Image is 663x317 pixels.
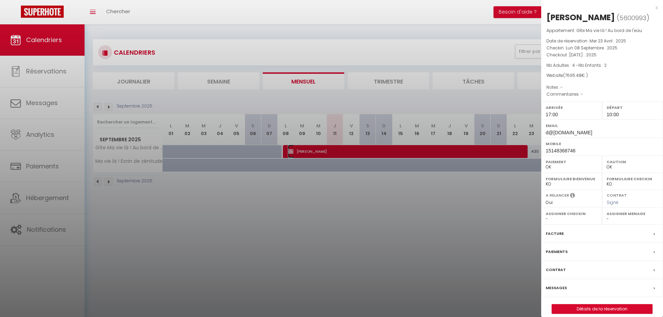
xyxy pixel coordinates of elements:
div: x [541,3,658,12]
span: 15148368746 [546,148,576,153]
span: - [560,84,563,90]
span: 5600993 [619,14,646,22]
span: ( ) [617,13,649,23]
span: 7695.48 [565,72,582,78]
span: 17:00 [546,112,558,117]
span: d@[DOMAIN_NAME] [546,130,592,135]
label: Départ [607,104,658,111]
p: Checkout : [546,51,658,58]
label: Paiements [546,248,568,255]
a: Détails de la réservation [552,304,652,314]
label: Assigner Menage [607,210,658,217]
p: Checkin : [546,45,658,51]
span: Nb Enfants : 2 [578,62,607,68]
button: Ouvrir le widget de chat LiveChat [6,3,26,24]
label: Contrat [607,192,627,197]
span: Gîte Ma vie là ! Au bord de l'eau [576,27,642,33]
span: [DATE] . 2025 [569,52,597,58]
div: Website [546,72,658,79]
label: Email [546,122,658,129]
label: Facture [546,230,564,237]
span: - [581,91,583,97]
i: Sélectionner OUI si vous souhaiter envoyer les séquences de messages post-checkout [570,192,575,200]
label: Caution [607,158,658,165]
p: Commentaires : [546,91,658,98]
label: A relancer [546,192,569,198]
label: Contrat [546,266,566,274]
span: Mer 23 Avril . 2025 [590,38,626,44]
p: Notes : [546,84,658,91]
label: Arrivée [546,104,598,111]
span: 10:00 [607,112,619,117]
p: Date de réservation : [546,38,658,45]
label: Messages [546,284,567,292]
label: Paiement [546,158,598,165]
span: Lun 08 Septembre . 2025 [566,45,617,51]
label: Formulaire Checkin [607,175,658,182]
div: [PERSON_NAME] [546,12,615,23]
span: Signé [607,199,618,205]
label: Mobile [546,140,658,147]
label: Formulaire Bienvenue [546,175,598,182]
p: Appartement : [546,27,658,34]
span: Nb Adultes : 4 - [546,62,607,68]
label: Assigner Checkin [546,210,598,217]
span: ( € ) [563,72,588,78]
